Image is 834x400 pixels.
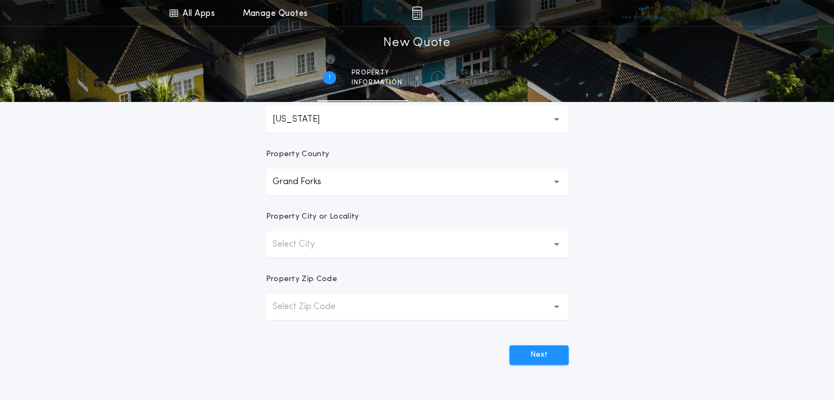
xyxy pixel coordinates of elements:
h2: 2 [435,73,439,82]
p: [US_STATE] [273,113,337,126]
span: Property [351,68,402,77]
p: Property Zip Code [266,274,337,285]
h2: 1 [328,73,331,82]
img: vs-icon [622,8,663,19]
span: information [351,78,402,87]
p: Select Zip Code [273,300,353,313]
p: Select City [273,238,332,251]
button: Next [509,345,569,365]
span: details [459,78,512,87]
button: Select Zip Code [266,294,569,320]
img: img [412,7,422,20]
button: Grand Forks [266,169,569,195]
p: Grand Forks [273,175,339,188]
p: Property County [266,149,330,160]
button: Select City [266,231,569,258]
button: [US_STATE] [266,106,569,133]
h1: New Quote [383,35,450,52]
p: Property City or Locality [266,212,359,222]
span: Transaction [459,68,512,77]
